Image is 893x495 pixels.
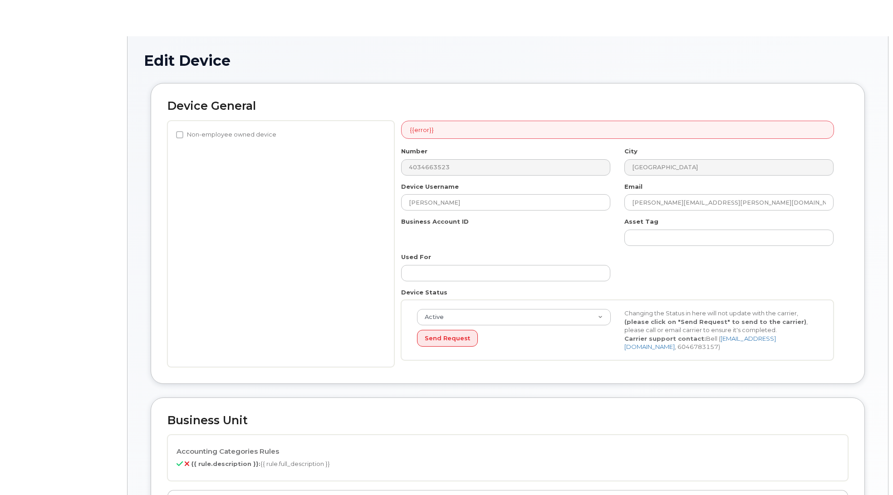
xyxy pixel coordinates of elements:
[401,121,834,139] div: {{error}}
[624,335,706,342] strong: Carrier support contact:
[624,147,638,156] label: City
[177,460,839,468] p: {{ rule.full_description }}
[417,330,478,347] button: Send Request
[401,288,447,297] label: Device Status
[401,217,469,226] label: Business Account ID
[401,147,427,156] label: Number
[624,335,776,351] a: [EMAIL_ADDRESS][DOMAIN_NAME]
[167,414,848,427] h2: Business Unit
[191,460,260,467] b: {{ rule.description }}:
[177,448,839,456] h4: Accounting Categories Rules
[401,253,431,261] label: Used For
[624,182,643,191] label: Email
[618,309,825,351] div: Changing the Status in here will not update with the carrier, , please call or email carrier to e...
[144,53,872,69] h1: Edit Device
[167,100,848,113] h2: Device General
[176,129,276,140] label: Non-employee owned device
[176,131,183,138] input: Non-employee owned device
[624,217,658,226] label: Asset Tag
[401,182,459,191] label: Device Username
[624,318,806,325] strong: (please click on "Send Request" to send to the carrier)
